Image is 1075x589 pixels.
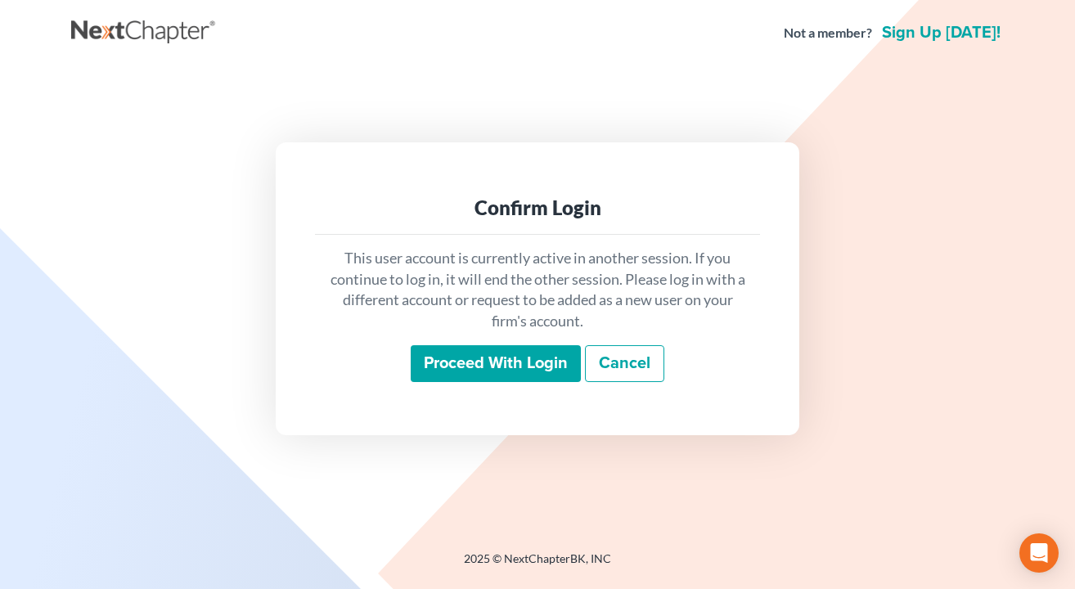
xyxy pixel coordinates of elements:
a: Cancel [585,345,664,383]
input: Proceed with login [411,345,581,383]
strong: Not a member? [784,24,872,43]
div: Confirm Login [328,195,747,221]
p: This user account is currently active in another session. If you continue to log in, it will end ... [328,248,747,332]
div: Open Intercom Messenger [1019,533,1059,573]
a: Sign up [DATE]! [879,25,1004,41]
div: 2025 © NextChapterBK, INC [71,551,1004,580]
